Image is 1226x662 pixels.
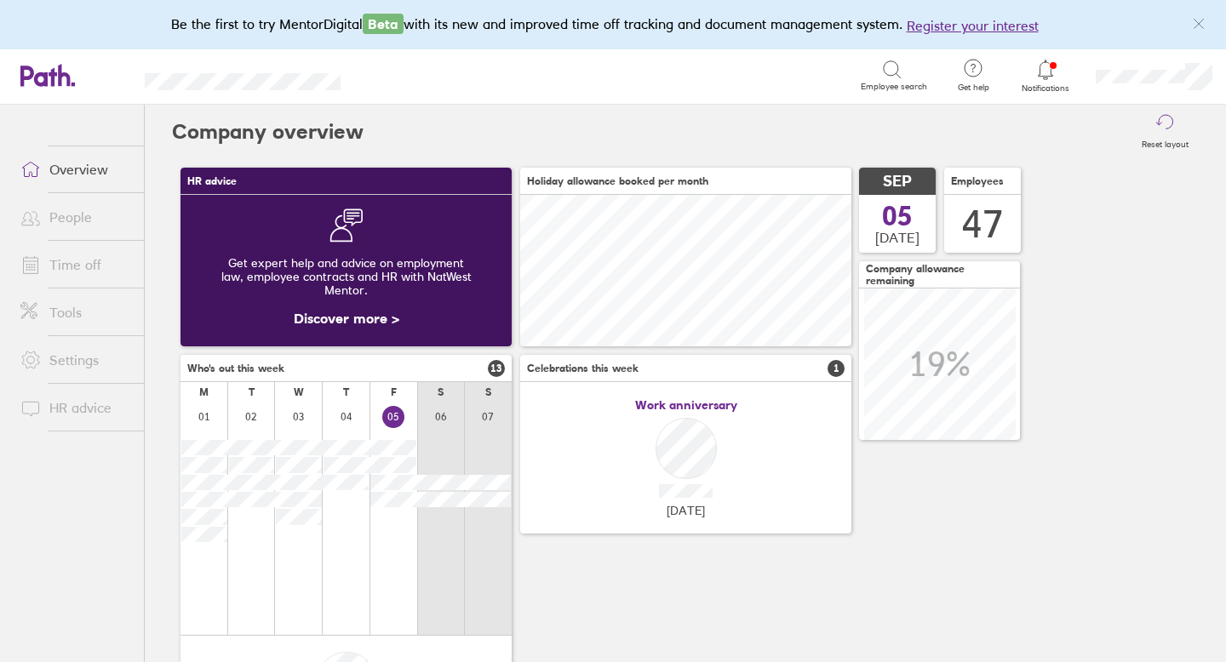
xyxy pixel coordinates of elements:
div: Get expert help and advice on employment law, employee contracts and HR with NatWest Mentor. [194,243,498,311]
div: Be the first to try MentorDigital with its new and improved time off tracking and document manage... [171,14,1056,36]
a: Time off [7,248,144,282]
a: HR advice [7,391,144,425]
button: Reset layout [1131,105,1199,159]
div: W [294,386,304,398]
div: T [343,386,349,398]
span: Get help [946,83,1001,93]
div: Search [387,67,430,83]
a: Tools [7,295,144,329]
a: Overview [7,152,144,186]
span: Employee search [861,82,927,92]
span: 13 [488,360,505,377]
button: Register your interest [907,15,1039,36]
a: Discover more > [294,310,399,327]
span: Celebrations this week [527,362,639,374]
span: 1 [828,360,845,377]
label: Reset layout [1131,134,1199,150]
span: SEP [883,173,912,191]
span: 05 [882,203,913,230]
div: T [249,386,255,398]
span: [DATE] [667,504,705,517]
span: Beta [363,14,404,34]
div: S [485,386,491,398]
span: Company allowance remaining [866,263,1013,287]
span: Who's out this week [187,362,284,374]
span: Employees [951,175,1004,187]
a: People [7,200,144,234]
div: S [438,386,444,398]
span: HR advice [187,175,237,187]
div: F [391,386,397,398]
div: 47 [962,203,1003,246]
span: Notifications [1018,83,1074,94]
span: [DATE] [875,230,919,245]
a: Settings [7,343,144,377]
h2: Company overview [172,105,364,159]
span: Work anniversary [635,398,737,412]
div: M [199,386,209,398]
span: Holiday allowance booked per month [527,175,708,187]
a: Notifications [1018,58,1074,94]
